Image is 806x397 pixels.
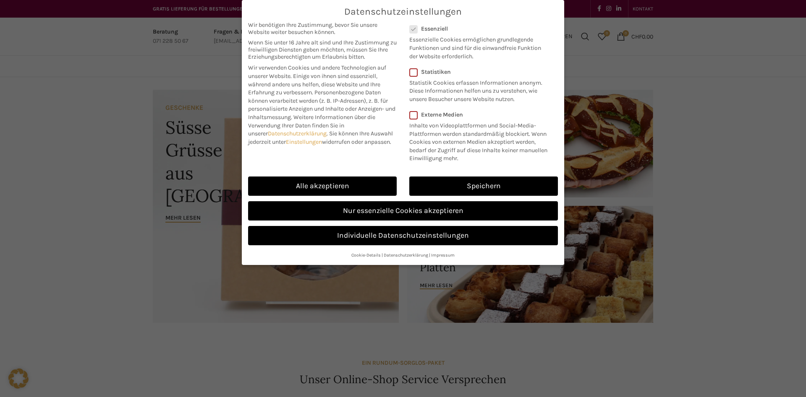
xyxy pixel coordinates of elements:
span: Datenschutzeinstellungen [344,6,462,17]
a: Cookie-Details [351,252,381,258]
span: Personenbezogene Daten können verarbeitet werden (z. B. IP-Adressen), z. B. für personalisierte A... [248,89,395,121]
span: Wir benötigen Ihre Zustimmung, bevor Sie unsere Website weiter besuchen können. [248,21,397,36]
p: Inhalte von Videoplattformen und Social-Media-Plattformen werden standardmäßig blockiert. Wenn Co... [409,118,552,163]
label: Externe Medien [409,111,552,118]
label: Essenziell [409,25,547,32]
span: Weitere Informationen über die Verwendung Ihrer Daten finden Sie in unserer . [248,114,375,137]
a: Individuelle Datenschutzeinstellungen [248,226,558,245]
a: Einstellungen [286,138,322,145]
span: Wir verwenden Cookies und andere Technologien auf unserer Website. Einige von ihnen sind essenzie... [248,64,386,96]
a: Speichern [409,176,558,196]
p: Statistik Cookies erfassen Informationen anonym. Diese Informationen helfen uns zu verstehen, wie... [409,75,547,104]
a: Nur essenzielle Cookies akzeptieren [248,201,558,221]
a: Datenschutzerklärung [268,130,327,137]
a: Alle akzeptieren [248,176,397,196]
a: Datenschutzerklärung [384,252,428,258]
a: Impressum [431,252,455,258]
p: Essenzielle Cookies ermöglichen grundlegende Funktionen und sind für die einwandfreie Funktion de... [409,32,547,60]
span: Sie können Ihre Auswahl jederzeit unter widerrufen oder anpassen. [248,130,393,145]
span: Wenn Sie unter 16 Jahre alt sind und Ihre Zustimmung zu freiwilligen Diensten geben möchten, müss... [248,39,397,60]
label: Statistiken [409,68,547,75]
